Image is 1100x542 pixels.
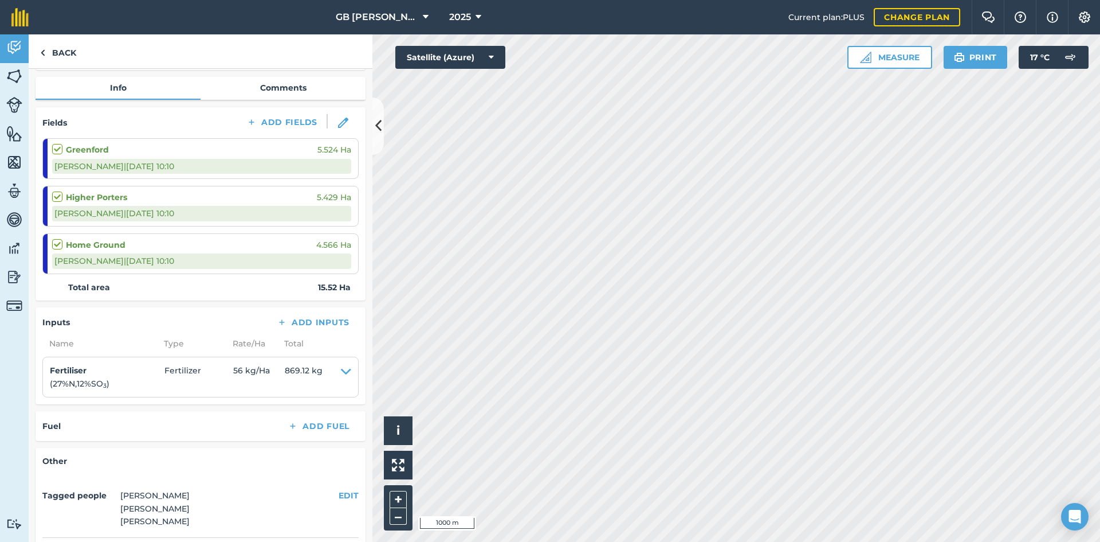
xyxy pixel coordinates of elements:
span: 5.524 Ha [317,143,351,156]
img: Ruler icon [860,52,871,63]
span: Rate/ Ha [226,337,277,350]
button: – [390,508,407,525]
span: 2025 [449,10,471,24]
button: EDIT [339,489,359,502]
a: Comments [201,77,366,99]
h4: Fields [42,116,67,129]
img: svg+xml;base64,PD94bWwgdmVyc2lvbj0iMS4wIiBlbmNvZGluZz0idXRmLTgiPz4KPCEtLSBHZW5lcmF0b3I6IEFkb2JlIE... [6,182,22,200]
h4: Fertiliser [50,364,164,377]
sub: 3 [103,382,107,389]
button: Measure [847,46,932,69]
div: [PERSON_NAME] | [DATE] 10:10 [52,159,351,174]
img: Two speech bubbles overlapping with the left bubble in the forefront [981,11,995,23]
img: svg+xml;base64,PHN2ZyB3aWR0aD0iMTgiIGhlaWdodD0iMTgiIHZpZXdCb3g9IjAgMCAxOCAxOCIgZmlsbD0ibm9uZSIgeG... [338,118,348,128]
img: svg+xml;base64,PHN2ZyB4bWxucz0iaHR0cDovL3d3dy53My5vcmcvMjAwMC9zdmciIHdpZHRoPSI1NiIgaGVpZ2h0PSI2MC... [6,68,22,85]
img: Four arrows, one pointing top left, one top right, one bottom right and the last bottom left [392,459,404,471]
span: 56 kg / Ha [233,364,285,390]
span: 869.12 kg [285,364,323,390]
div: [PERSON_NAME] | [DATE] 10:10 [52,206,351,221]
li: [PERSON_NAME] [120,515,190,528]
li: [PERSON_NAME] [120,489,190,502]
button: Add Fields [237,114,327,130]
button: Add Fuel [278,418,359,434]
h4: Other [42,455,359,467]
summary: Fertiliser(27%N,12%SO3)Fertilizer56 kg/Ha869.12 kg [50,364,351,390]
img: svg+xml;base64,PHN2ZyB4bWxucz0iaHR0cDovL3d3dy53My5vcmcvMjAwMC9zdmciIHdpZHRoPSI5IiBoZWlnaHQ9IjI0Ii... [40,46,45,60]
img: svg+xml;base64,PD94bWwgdmVyc2lvbj0iMS4wIiBlbmNvZGluZz0idXRmLTgiPz4KPCEtLSBHZW5lcmF0b3I6IEFkb2JlIE... [6,268,22,286]
span: Current plan : PLUS [788,11,865,24]
img: fieldmargin Logo [11,8,29,26]
img: svg+xml;base64,PHN2ZyB4bWxucz0iaHR0cDovL3d3dy53My5vcmcvMjAwMC9zdmciIHdpZHRoPSI1NiIgaGVpZ2h0PSI2MC... [6,154,22,171]
span: 4.566 Ha [316,239,351,251]
li: [PERSON_NAME] [120,502,190,515]
span: Total [277,337,304,350]
span: i [396,423,400,438]
button: i [384,416,412,445]
h4: Inputs [42,316,70,329]
div: Open Intercom Messenger [1061,503,1089,531]
button: Print [944,46,1008,69]
div: [PERSON_NAME] | [DATE] 10:10 [52,254,351,268]
img: svg+xml;base64,PD94bWwgdmVyc2lvbj0iMS4wIiBlbmNvZGluZz0idXRmLTgiPz4KPCEtLSBHZW5lcmF0b3I6IEFkb2JlIE... [1059,46,1082,69]
strong: Total area [68,281,110,294]
button: Add Inputs [268,314,359,330]
a: Change plan [874,8,960,26]
button: + [390,491,407,508]
span: 17 ° C [1030,46,1050,69]
strong: Greenford [66,143,109,156]
button: Satellite (Azure) [395,46,505,69]
img: svg+xml;base64,PHN2ZyB4bWxucz0iaHR0cDovL3d3dy53My5vcmcvMjAwMC9zdmciIHdpZHRoPSIxNyIgaGVpZ2h0PSIxNy... [1047,10,1058,24]
span: Fertilizer [164,364,233,390]
strong: 15.52 Ha [318,281,351,294]
img: svg+xml;base64,PD94bWwgdmVyc2lvbj0iMS4wIiBlbmNvZGluZz0idXRmLTgiPz4KPCEtLSBHZW5lcmF0b3I6IEFkb2JlIE... [6,211,22,228]
span: 5.429 Ha [317,191,351,204]
a: Back [29,34,88,68]
img: svg+xml;base64,PD94bWwgdmVyc2lvbj0iMS4wIiBlbmNvZGluZz0idXRmLTgiPz4KPCEtLSBHZW5lcmF0b3I6IEFkb2JlIE... [6,298,22,314]
img: svg+xml;base64,PHN2ZyB4bWxucz0iaHR0cDovL3d3dy53My5vcmcvMjAwMC9zdmciIHdpZHRoPSIxOSIgaGVpZ2h0PSIyNC... [954,50,965,64]
img: svg+xml;base64,PD94bWwgdmVyc2lvbj0iMS4wIiBlbmNvZGluZz0idXRmLTgiPz4KPCEtLSBHZW5lcmF0b3I6IEFkb2JlIE... [6,518,22,529]
img: svg+xml;base64,PD94bWwgdmVyc2lvbj0iMS4wIiBlbmNvZGluZz0idXRmLTgiPz4KPCEtLSBHZW5lcmF0b3I6IEFkb2JlIE... [6,97,22,113]
p: ( 27 % N , 12 % SO ) [50,377,164,390]
strong: Higher Porters [66,191,127,204]
img: svg+xml;base64,PD94bWwgdmVyc2lvbj0iMS4wIiBlbmNvZGluZz0idXRmLTgiPz4KPCEtLSBHZW5lcmF0b3I6IEFkb2JlIE... [6,240,22,257]
button: 17 °C [1019,46,1089,69]
img: A cog icon [1078,11,1091,23]
span: GB [PERSON_NAME] Farms [336,10,418,24]
h4: Tagged people [42,489,116,502]
h4: Fuel [42,420,61,432]
strong: Home Ground [66,239,125,251]
img: A question mark icon [1013,11,1027,23]
a: Info [36,77,201,99]
span: Type [157,337,226,350]
img: svg+xml;base64,PHN2ZyB4bWxucz0iaHR0cDovL3d3dy53My5vcmcvMjAwMC9zdmciIHdpZHRoPSI1NiIgaGVpZ2h0PSI2MC... [6,125,22,142]
img: svg+xml;base64,PD94bWwgdmVyc2lvbj0iMS4wIiBlbmNvZGluZz0idXRmLTgiPz4KPCEtLSBHZW5lcmF0b3I6IEFkb2JlIE... [6,39,22,56]
span: Name [42,337,157,350]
